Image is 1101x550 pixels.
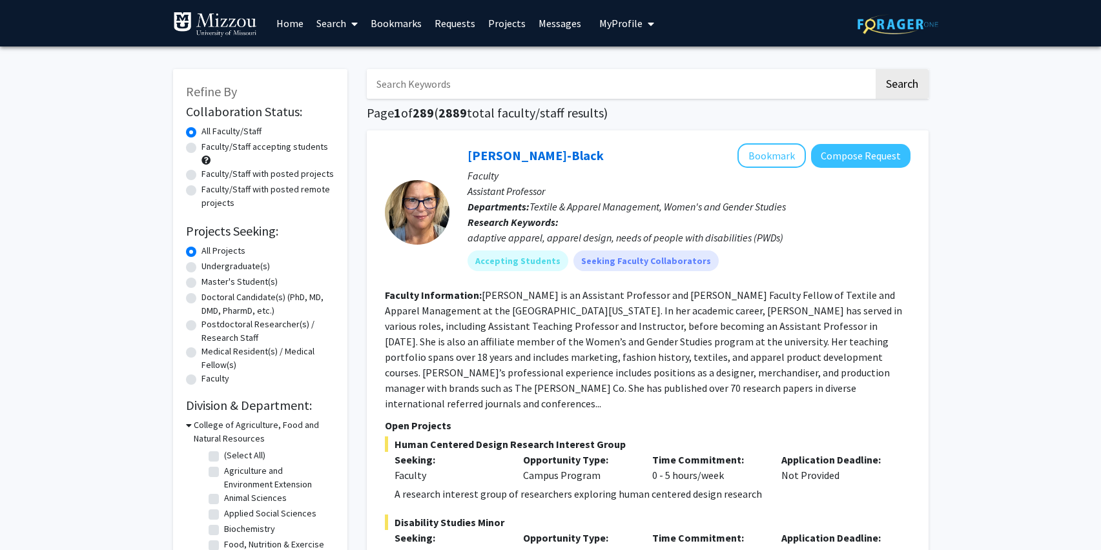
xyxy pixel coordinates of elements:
button: Search [876,69,929,99]
label: Postdoctoral Researcher(s) / Research Staff [201,318,334,345]
h3: College of Agriculture, Food and Natural Resources [194,418,334,445]
span: 2889 [438,105,467,121]
p: Faculty [468,168,911,183]
a: [PERSON_NAME]-Black [468,147,604,163]
div: Campus Program [513,452,643,483]
fg-read-more: [PERSON_NAME] is an Assistant Professor and [PERSON_NAME] Faculty Fellow of Textile and Apparel M... [385,289,902,410]
a: Home [270,1,310,46]
label: All Projects [201,244,245,258]
label: Biochemistry [224,522,275,536]
img: University of Missouri Logo [173,12,257,37]
div: Faculty [395,467,504,483]
label: Master's Student(s) [201,275,278,289]
h1: Page of ( total faculty/staff results) [367,105,929,121]
input: Search Keywords [367,69,874,99]
label: Medical Resident(s) / Medical Fellow(s) [201,345,334,372]
h2: Collaboration Status: [186,104,334,119]
p: Seeking: [395,530,504,545]
span: My Profile [599,17,643,30]
label: (Select All) [224,449,265,462]
p: Application Deadline: [781,530,891,545]
b: Faculty Information: [385,289,482,301]
a: Messages [532,1,588,46]
a: Bookmarks [364,1,428,46]
span: 289 [413,105,434,121]
span: Disability Studies Minor [385,514,911,530]
span: Refine By [186,83,237,99]
label: Faculty/Staff with posted remote projects [201,183,334,210]
label: Animal Sciences [224,491,287,505]
label: Agriculture and Environment Extension [224,464,331,491]
mat-chip: Seeking Faculty Collaborators [573,250,719,271]
span: 1 [394,105,401,121]
p: Assistant Professor [468,183,911,199]
b: Departments: [468,200,530,213]
p: Open Projects [385,418,911,433]
div: adaptive apparel, apparel design, needs of people with disabilities (PWDs) [468,230,911,245]
p: Time Commitment: [652,452,762,467]
button: Add Kerri McBee-Black to Bookmarks [737,143,806,168]
p: Application Deadline: [781,452,891,467]
label: Undergraduate(s) [201,260,270,273]
p: Opportunity Type: [523,452,633,467]
b: Research Keywords: [468,216,559,229]
a: Requests [428,1,482,46]
div: Not Provided [772,452,901,483]
label: All Faculty/Staff [201,125,262,138]
span: Human Centered Design Research Interest Group [385,436,911,452]
button: Compose Request to Kerri McBee-Black [811,144,911,168]
label: Doctoral Candidate(s) (PhD, MD, DMD, PharmD, etc.) [201,290,334,318]
h2: Projects Seeking: [186,223,334,239]
iframe: Chat [10,492,55,540]
img: ForagerOne Logo [858,14,938,34]
label: Faculty/Staff accepting students [201,140,328,154]
div: 0 - 5 hours/week [643,452,772,483]
p: Seeking: [395,452,504,467]
label: Faculty [201,372,229,385]
label: Faculty/Staff with posted projects [201,167,334,181]
span: Textile & Apparel Management, Women's and Gender Studies [530,200,786,213]
h2: Division & Department: [186,398,334,413]
p: A research interest group of researchers exploring human centered design research [395,486,911,502]
mat-chip: Accepting Students [468,250,568,271]
p: Opportunity Type: [523,530,633,545]
p: Time Commitment: [652,530,762,545]
a: Projects [482,1,532,46]
label: Applied Social Sciences [224,507,316,520]
a: Search [310,1,364,46]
